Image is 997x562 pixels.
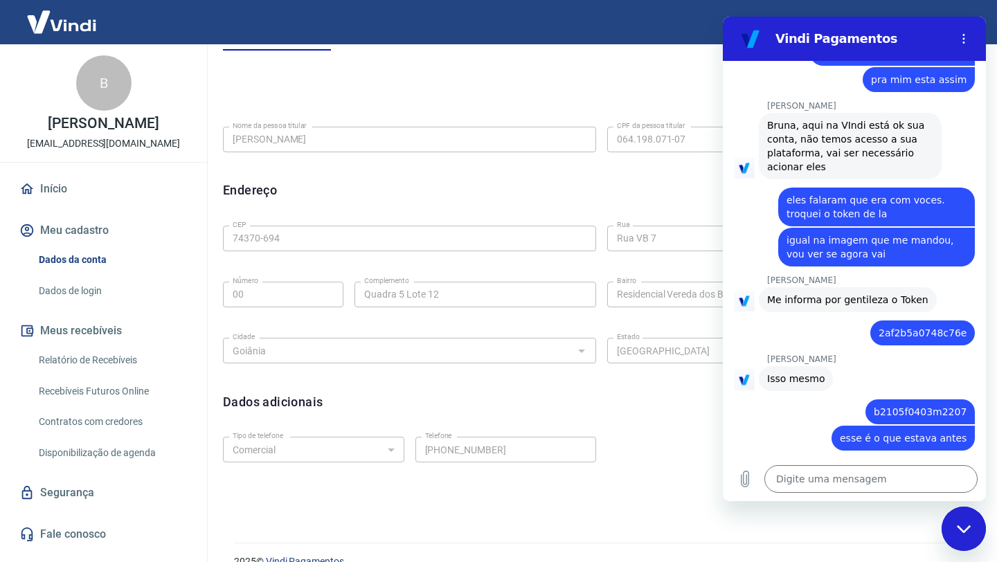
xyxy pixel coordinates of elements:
label: Rua [617,219,630,230]
div: B [76,55,132,111]
label: Tipo de telefone [233,430,283,441]
img: Vindi [17,1,107,43]
a: Contratos com credores [33,408,190,436]
h6: Endereço [223,181,277,199]
label: Telefone [425,430,452,441]
iframe: Botão para abrir a janela de mensagens, conversa em andamento [942,507,986,551]
label: Cidade [233,332,255,342]
label: CPF da pessoa titular [617,120,685,131]
h6: Dados adicionais [223,392,323,411]
label: Nome da pessoa titular [233,120,307,131]
a: Dados de login [33,277,190,305]
p: [EMAIL_ADDRESS][DOMAIN_NAME] [27,136,180,151]
label: Bairro [617,275,636,286]
a: Recebíveis Futuros Online [33,377,190,406]
a: Dados da conta [33,246,190,274]
input: Digite aqui algumas palavras para buscar a cidade [227,342,569,359]
a: Segurança [17,478,190,508]
a: Fale conosco [17,519,190,550]
button: Sair [931,10,980,35]
iframe: Janela de mensagens [723,17,986,501]
a: Relatório de Recebíveis [33,346,190,374]
a: Disponibilização de agenda [33,439,190,467]
button: Meu cadastro [17,215,190,246]
label: Número [233,275,258,286]
label: Complemento [364,275,409,286]
label: Estado [617,332,640,342]
p: [PERSON_NAME] [48,116,159,131]
button: Meus recebíveis [17,316,190,346]
label: CEP [233,219,246,230]
a: Início [17,174,190,204]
